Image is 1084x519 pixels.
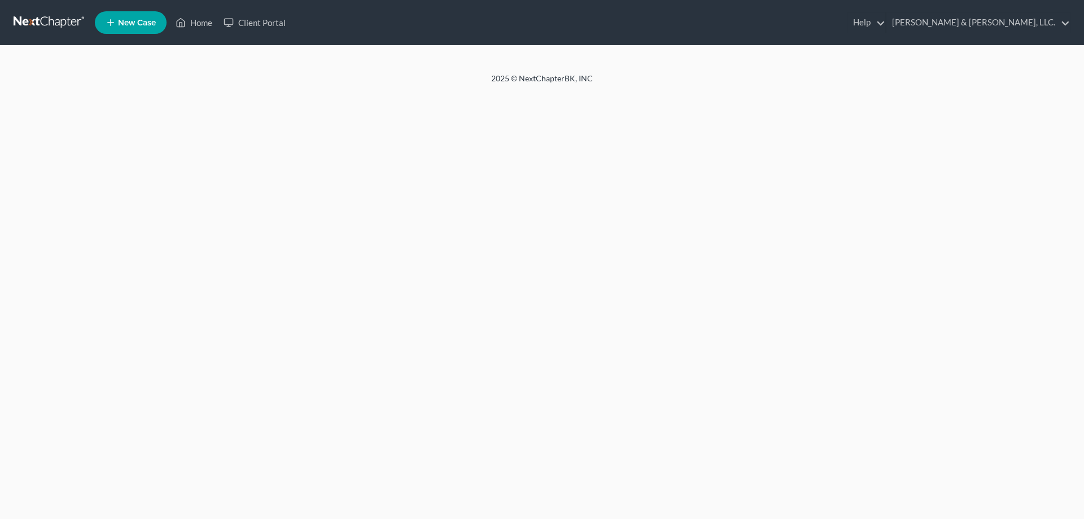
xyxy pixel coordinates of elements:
[170,12,218,33] a: Home
[847,12,885,33] a: Help
[95,11,167,34] new-legal-case-button: New Case
[218,12,291,33] a: Client Portal
[220,73,864,93] div: 2025 © NextChapterBK, INC
[886,12,1070,33] a: [PERSON_NAME] & [PERSON_NAME], LLC.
